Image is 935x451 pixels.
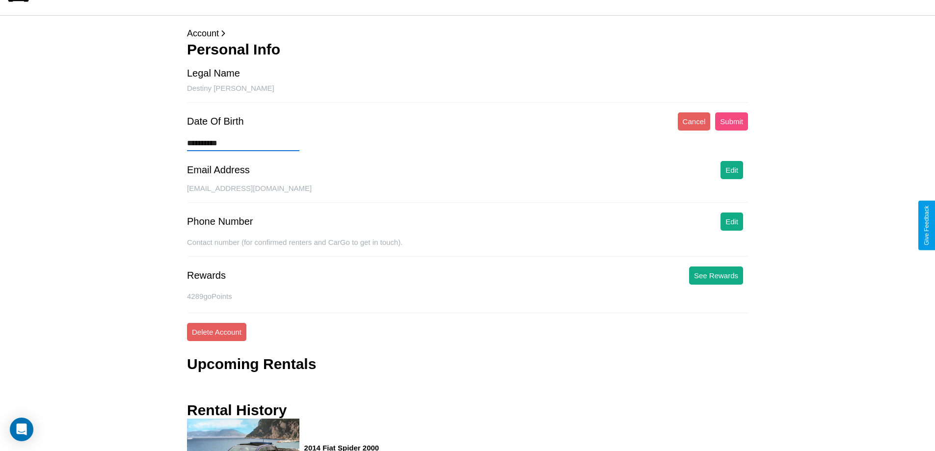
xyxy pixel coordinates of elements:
div: Contact number (for confirmed renters and CarGo to get in touch). [187,238,748,257]
p: 4289 goPoints [187,290,748,303]
button: See Rewards [689,266,743,285]
div: Destiny [PERSON_NAME] [187,84,748,103]
div: Date Of Birth [187,116,244,127]
h3: Personal Info [187,41,748,58]
button: Edit [721,161,743,179]
h3: Rental History [187,402,287,419]
div: Rewards [187,270,226,281]
div: Give Feedback [923,206,930,245]
button: Edit [721,212,743,231]
button: Delete Account [187,323,246,341]
div: Legal Name [187,68,240,79]
button: Submit [715,112,748,131]
div: Open Intercom Messenger [10,418,33,441]
div: Phone Number [187,216,253,227]
div: Email Address [187,164,250,176]
div: [EMAIL_ADDRESS][DOMAIN_NAME] [187,184,748,203]
p: Account [187,26,748,41]
button: Cancel [678,112,711,131]
h3: Upcoming Rentals [187,356,316,372]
